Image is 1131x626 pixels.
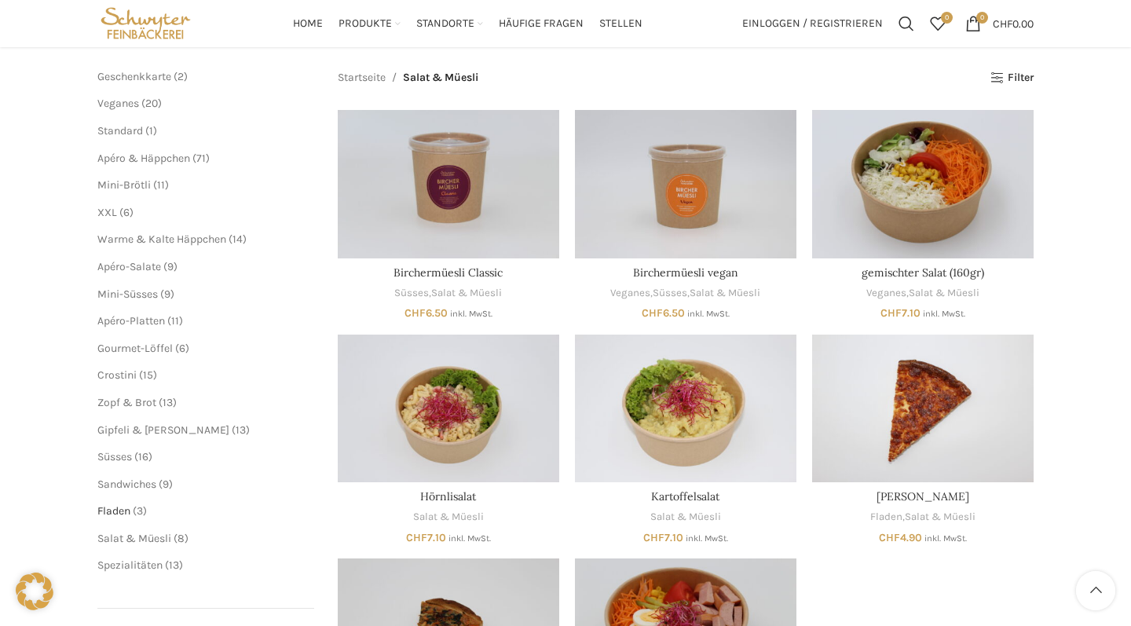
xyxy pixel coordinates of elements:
span: 71 [196,152,206,165]
a: Häufige Fragen [499,8,584,39]
a: Käse-Fladen [812,335,1034,482]
span: Home [293,16,323,31]
span: Häufige Fragen [499,16,584,31]
a: Scroll to top button [1076,571,1115,610]
small: inkl. MwSt. [923,309,965,319]
a: Hörnlisalat [338,335,559,482]
a: Filter [990,71,1034,85]
span: 0 [941,12,953,24]
a: Salat & Müesli [97,532,171,545]
a: Standard [97,124,143,137]
span: 13 [169,558,179,572]
span: CHF [879,531,900,544]
a: Home [293,8,323,39]
a: 0 CHF0.00 [957,8,1041,39]
span: 14 [232,232,243,246]
span: Stellen [599,16,642,31]
span: 2 [178,70,184,83]
span: 1 [149,124,153,137]
span: 9 [163,478,169,491]
span: Standorte [416,16,474,31]
a: Fladen [870,510,902,525]
span: 3 [137,504,143,518]
small: inkl. MwSt. [448,533,491,544]
span: Produkte [339,16,392,31]
small: inkl. MwSt. [686,533,728,544]
span: 20 [145,97,158,110]
span: Apéro-Platten [97,314,165,328]
a: Stellen [599,8,642,39]
a: Gipfeli & [PERSON_NAME] [97,423,229,437]
a: Veganes [610,286,650,301]
a: Suchen [891,8,922,39]
span: Salat & Müesli [403,69,478,86]
span: 13 [236,423,246,437]
a: Standorte [416,8,483,39]
small: inkl. MwSt. [924,533,967,544]
a: XXL [97,206,117,219]
a: Spezialitäten [97,558,163,572]
a: Startseite [338,69,386,86]
a: Apéro-Salate [97,260,161,273]
a: Gourmet-Löffel [97,342,173,355]
a: Veganes [866,286,906,301]
span: 8 [178,532,185,545]
span: 11 [171,314,179,328]
a: Salat & Müesli [905,510,975,525]
a: Salat & Müesli [413,510,484,525]
a: Mini-Brötli [97,178,151,192]
span: 6 [123,206,130,219]
span: 16 [138,450,148,463]
a: Birchermüesli vegan [633,265,738,280]
span: CHF [642,306,663,320]
a: Salat & Müesli [909,286,979,301]
a: Warme & Kalte Häppchen [97,232,226,246]
span: CHF [880,306,902,320]
span: Veganes [97,97,139,110]
bdi: 7.10 [643,531,683,544]
a: Salat & Müesli [690,286,760,301]
a: Site logo [97,16,194,29]
a: Süsses [97,450,132,463]
span: Fladen [97,504,130,518]
a: Süsses [653,286,687,301]
span: CHF [406,531,427,544]
div: , [812,286,1034,301]
a: Hörnlisalat [420,489,476,503]
span: 15 [143,368,153,382]
span: 9 [164,287,170,301]
a: Süsses [394,286,429,301]
a: 0 [922,8,953,39]
div: Meine Wunschliste [922,8,953,39]
a: Kartoffelsalat [575,335,796,482]
div: , [338,286,559,301]
bdi: 7.10 [406,531,446,544]
span: 13 [163,396,173,409]
span: Sandwiches [97,478,156,491]
a: Salat & Müesli [650,510,721,525]
div: Main navigation [202,8,734,39]
small: inkl. MwSt. [687,309,730,319]
span: Geschenkkarte [97,70,171,83]
a: Apéro & Häppchen [97,152,190,165]
span: Einloggen / Registrieren [742,18,883,29]
a: Crostini [97,368,137,382]
span: 9 [167,260,174,273]
a: Mini-Süsses [97,287,158,301]
span: Zopf & Brot [97,396,156,409]
a: gemischter Salat (160gr) [862,265,984,280]
bdi: 6.50 [642,306,685,320]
